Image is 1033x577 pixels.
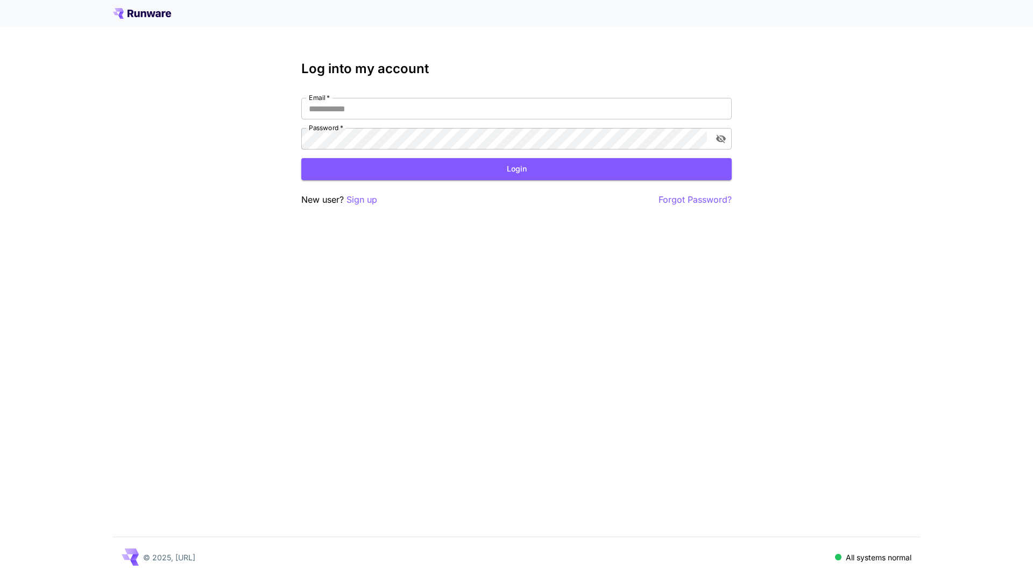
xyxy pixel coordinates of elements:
[346,193,377,206] button: Sign up
[301,61,732,76] h3: Log into my account
[659,193,732,206] button: Forgot Password?
[711,129,731,148] button: toggle password visibility
[309,123,343,132] label: Password
[143,552,195,563] p: © 2025, [URL]
[301,158,732,180] button: Login
[301,193,377,206] p: New user?
[846,552,911,563] p: All systems normal
[309,93,330,102] label: Email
